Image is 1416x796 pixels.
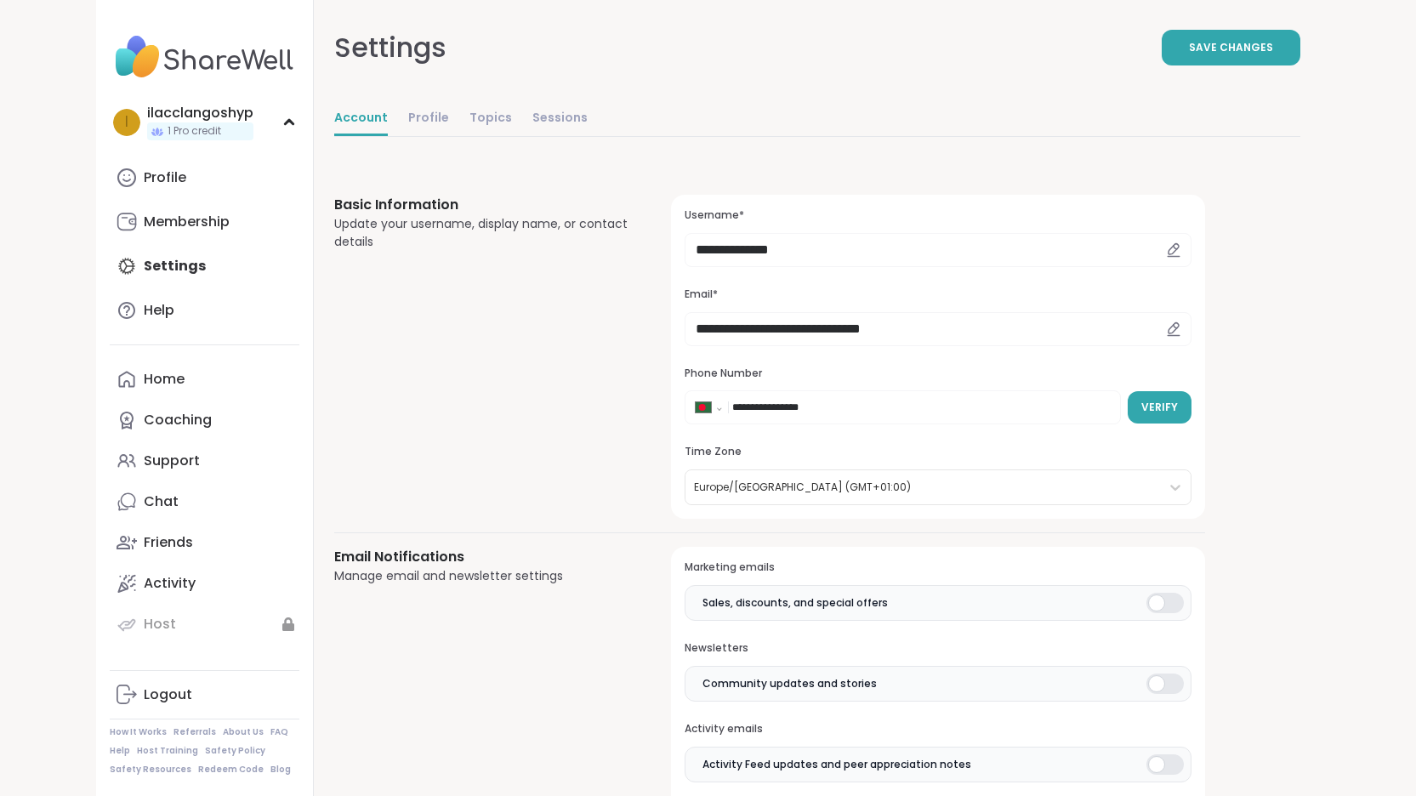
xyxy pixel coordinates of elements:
a: Friends [110,522,299,563]
a: About Us [223,726,264,738]
span: i [125,111,128,134]
a: Profile [408,102,449,136]
a: Topics [469,102,512,136]
span: Sales, discounts, and special offers [702,595,888,611]
button: Save Changes [1162,30,1300,65]
a: Sessions [532,102,588,136]
a: Help [110,290,299,331]
div: ilacclangoshyp [147,104,253,122]
div: Home [144,370,185,389]
a: FAQ [270,726,288,738]
a: Blog [270,764,291,776]
h3: Username* [685,208,1191,223]
h3: Phone Number [685,367,1191,381]
span: Community updates and stories [702,676,877,691]
h3: Email* [685,287,1191,302]
a: Host [110,604,299,645]
a: Membership [110,202,299,242]
div: Settings [334,27,446,68]
a: Host Training [137,745,198,757]
a: Profile [110,157,299,198]
button: Verify [1128,391,1191,424]
a: Support [110,441,299,481]
h3: Email Notifications [334,547,631,567]
div: Friends [144,533,193,552]
h3: Activity emails [685,722,1191,736]
a: Redeem Code [198,764,264,776]
a: Help [110,745,130,757]
a: Account [334,102,388,136]
a: Activity [110,563,299,604]
div: Profile [144,168,186,187]
a: Coaching [110,400,299,441]
a: Safety Resources [110,764,191,776]
h3: Newsletters [685,641,1191,656]
h3: Marketing emails [685,560,1191,575]
img: ShareWell Nav Logo [110,27,299,87]
span: Verify [1141,400,1178,415]
h3: Basic Information [334,195,631,215]
a: Referrals [173,726,216,738]
div: Support [144,452,200,470]
div: Host [144,615,176,634]
div: Chat [144,492,179,511]
a: Chat [110,481,299,522]
div: Update your username, display name, or contact details [334,215,631,251]
a: How It Works [110,726,167,738]
div: Help [144,301,174,320]
a: Home [110,359,299,400]
span: Save Changes [1189,40,1273,55]
span: 1 Pro credit [168,124,221,139]
h3: Time Zone [685,445,1191,459]
div: Coaching [144,411,212,429]
div: Membership [144,213,230,231]
a: Safety Policy [205,745,265,757]
a: Logout [110,674,299,715]
div: Activity [144,574,196,593]
span: Activity Feed updates and peer appreciation notes [702,757,971,772]
div: Logout [144,685,192,704]
div: Manage email and newsletter settings [334,567,631,585]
